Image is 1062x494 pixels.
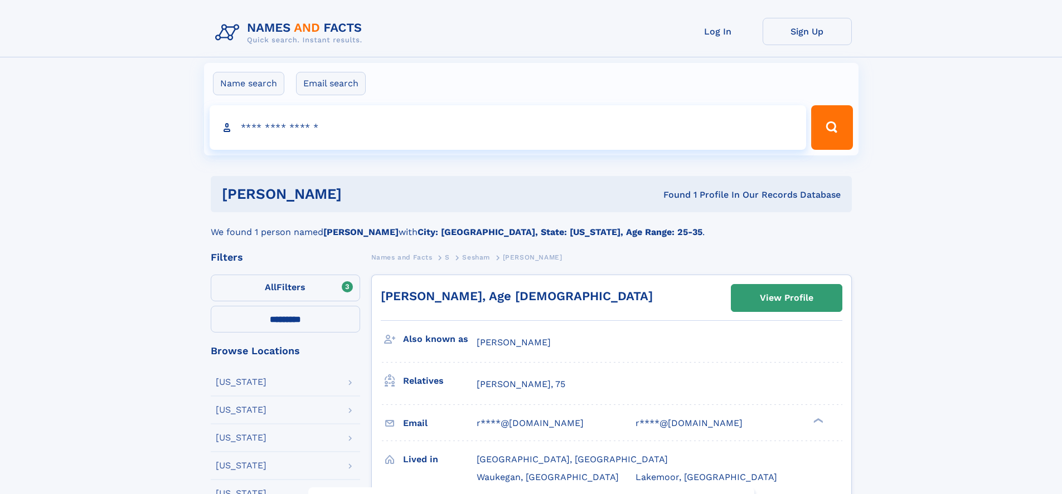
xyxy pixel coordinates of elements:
div: [US_STATE] [216,461,266,470]
div: [US_STATE] [216,405,266,414]
b: City: [GEOGRAPHIC_DATA], State: [US_STATE], Age Range: 25-35 [418,227,702,237]
div: ❯ [811,417,824,424]
a: S [445,250,450,264]
input: search input [210,105,807,150]
a: Sesham [462,250,490,264]
span: Waukegan, [GEOGRAPHIC_DATA] [477,472,619,482]
h3: Relatives [403,371,477,390]
div: Browse Locations [211,346,360,356]
div: View Profile [760,285,813,311]
button: Search Button [811,105,852,150]
b: [PERSON_NAME] [323,227,399,237]
a: View Profile [731,285,842,311]
div: Found 1 Profile In Our Records Database [502,189,841,201]
a: Log In [673,18,763,45]
span: [PERSON_NAME] [477,337,551,348]
span: Sesham [462,253,490,261]
span: [GEOGRAPHIC_DATA], [GEOGRAPHIC_DATA] [477,454,668,464]
h3: Lived in [403,450,477,469]
label: Filters [211,275,360,301]
a: [PERSON_NAME], 75 [477,378,565,390]
span: Lakemoor, [GEOGRAPHIC_DATA] [636,472,777,482]
img: Logo Names and Facts [211,18,371,48]
a: [PERSON_NAME], Age [DEMOGRAPHIC_DATA] [381,289,653,303]
span: [PERSON_NAME] [503,253,562,261]
span: All [265,282,277,292]
div: We found 1 person named with . [211,212,852,239]
label: Email search [296,72,366,95]
div: [US_STATE] [216,378,266,387]
div: Filters [211,252,360,262]
a: Names and Facts [371,250,433,264]
h3: Also known as [403,330,477,349]
div: [US_STATE] [216,433,266,442]
h3: Email [403,414,477,433]
a: Sign Up [763,18,852,45]
span: S [445,253,450,261]
h1: [PERSON_NAME] [222,187,503,201]
label: Name search [213,72,284,95]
